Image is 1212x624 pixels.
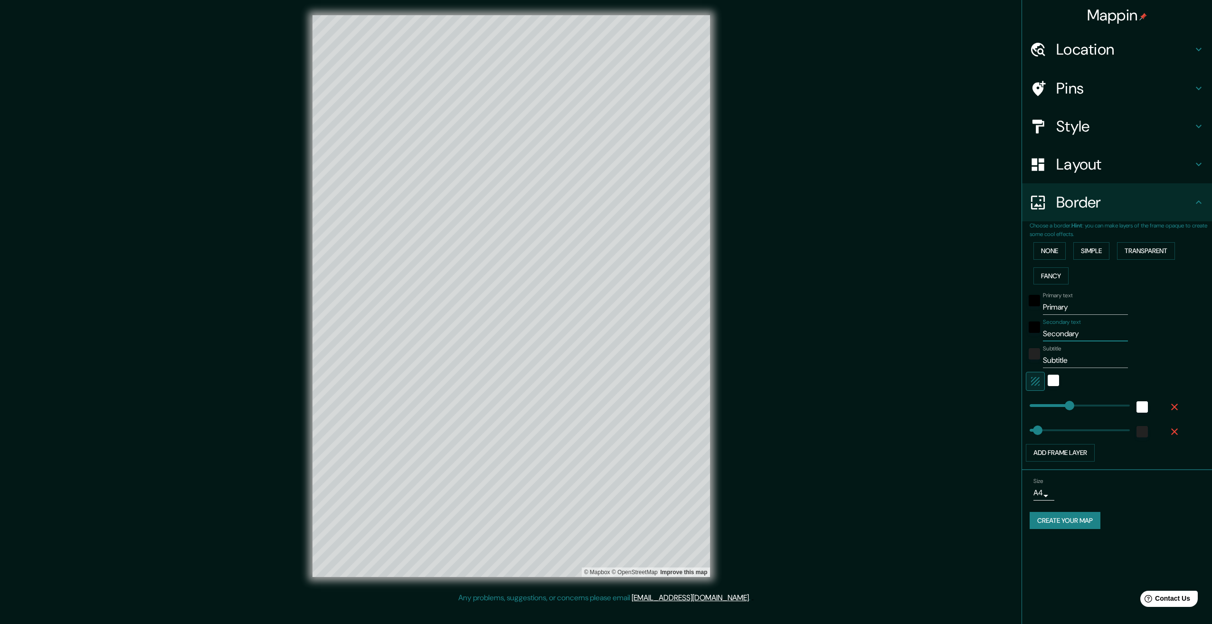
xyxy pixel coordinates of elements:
button: color-222222 [1136,426,1148,437]
div: Border [1022,183,1212,221]
p: Choose a border. : you can make layers of the frame opaque to create some cool effects. [1030,221,1212,238]
iframe: Help widget launcher [1127,587,1202,614]
div: . [752,592,754,604]
div: Layout [1022,145,1212,183]
div: Style [1022,107,1212,145]
button: Add frame layer [1026,444,1095,462]
h4: Location [1056,40,1193,59]
h4: Border [1056,193,1193,212]
a: Mapbox [584,569,610,576]
button: Simple [1073,242,1109,260]
label: Size [1033,477,1043,485]
div: Location [1022,30,1212,68]
button: black [1029,321,1040,333]
h4: Layout [1056,155,1193,174]
button: Transparent [1117,242,1175,260]
div: Pins [1022,69,1212,107]
button: Fancy [1033,267,1069,285]
h4: Pins [1056,79,1193,98]
label: Subtitle [1043,345,1061,353]
a: OpenStreetMap [612,569,658,576]
button: white [1136,401,1148,413]
button: color-222222 [1029,348,1040,359]
h4: Mappin [1087,6,1147,25]
a: Map feedback [660,569,707,576]
img: pin-icon.png [1139,13,1147,20]
label: Primary text [1043,292,1072,300]
h4: Style [1056,117,1193,136]
p: Any problems, suggestions, or concerns please email . [458,592,750,604]
b: Hint [1071,222,1082,229]
a: [EMAIL_ADDRESS][DOMAIN_NAME] [632,593,749,603]
label: Secondary text [1043,318,1081,326]
button: None [1033,242,1066,260]
div: A4 [1033,485,1054,501]
button: Create your map [1030,512,1100,529]
button: black [1029,295,1040,306]
button: white [1048,375,1059,386]
div: . [750,592,752,604]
